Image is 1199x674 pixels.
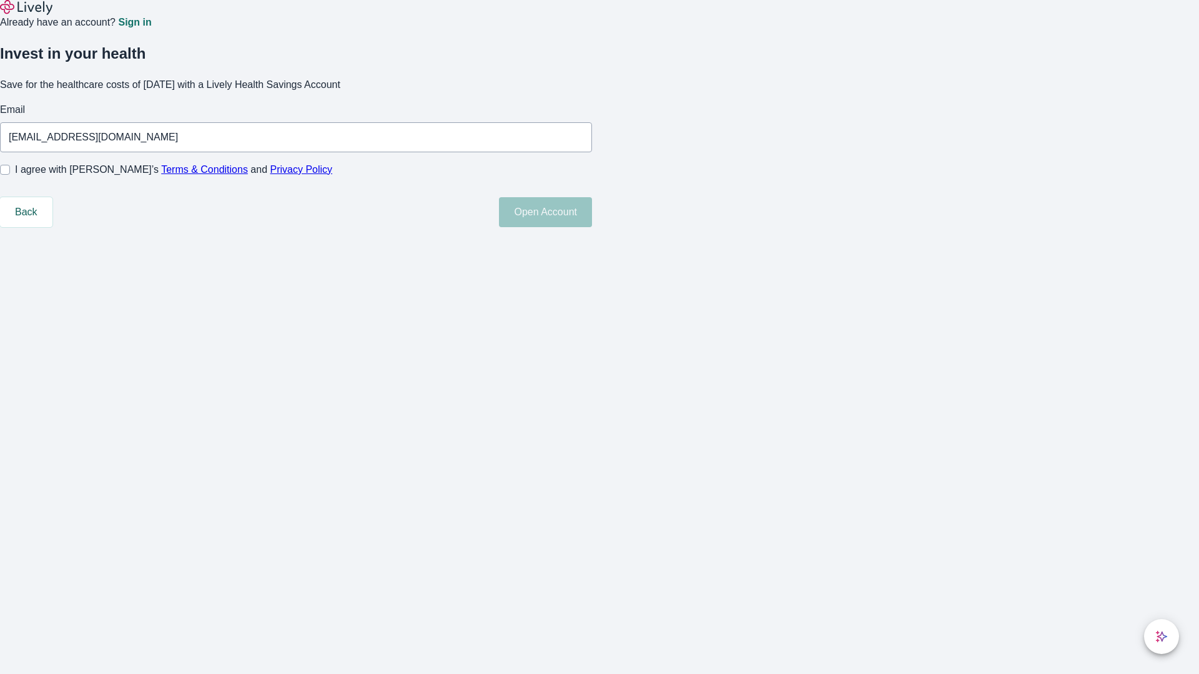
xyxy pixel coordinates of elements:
button: chat [1144,619,1179,654]
a: Sign in [118,17,151,27]
a: Terms & Conditions [161,164,248,175]
svg: Lively AI Assistant [1155,630,1168,643]
a: Privacy Policy [270,164,333,175]
span: I agree with [PERSON_NAME]’s and [15,162,332,177]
